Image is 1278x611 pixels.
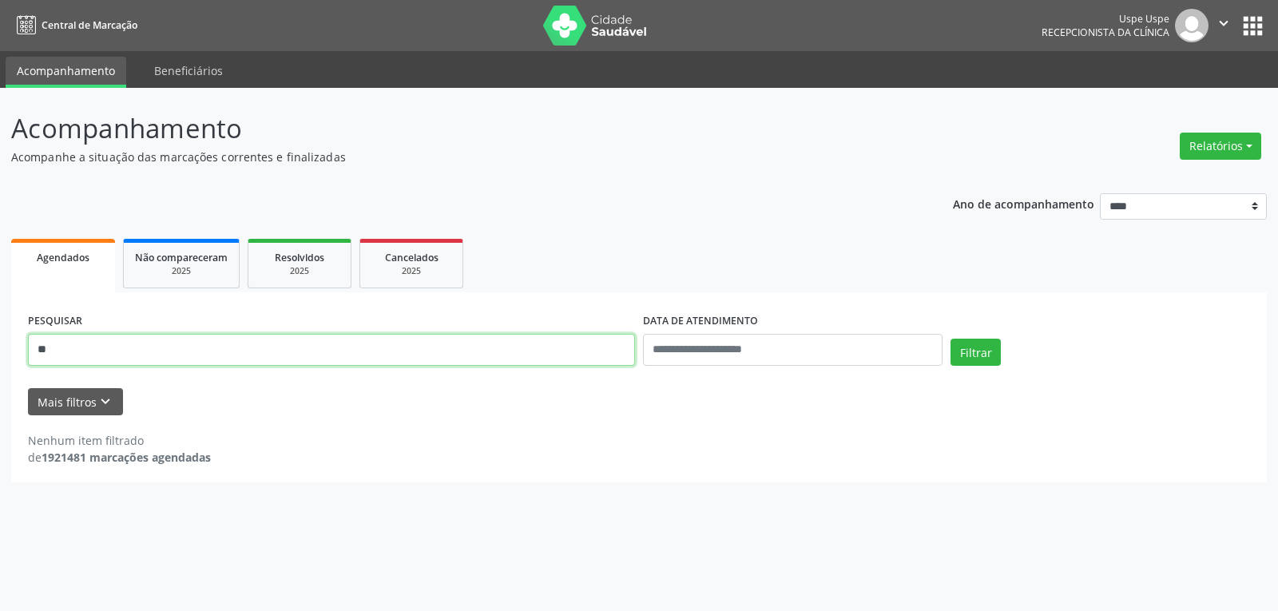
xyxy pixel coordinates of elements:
i: keyboard_arrow_down [97,393,114,411]
p: Acompanhamento [11,109,890,149]
div: de [28,449,211,466]
a: Beneficiários [143,57,234,85]
span: Central de Marcação [42,18,137,32]
div: 2025 [260,265,339,277]
label: PESQUISAR [28,309,82,334]
strong: 1921481 marcações agendadas [42,450,211,465]
button: Filtrar [951,339,1001,366]
div: Nenhum item filtrado [28,432,211,449]
span: Recepcionista da clínica [1042,26,1169,39]
div: 2025 [135,265,228,277]
i:  [1215,14,1232,32]
a: Central de Marcação [11,12,137,38]
button: Relatórios [1180,133,1261,160]
div: Uspe Uspe [1042,12,1169,26]
a: Acompanhamento [6,57,126,88]
span: Não compareceram [135,251,228,264]
button:  [1209,9,1239,42]
label: DATA DE ATENDIMENTO [643,309,758,334]
button: Mais filtroskeyboard_arrow_down [28,388,123,416]
div: 2025 [371,265,451,277]
p: Acompanhe a situação das marcações correntes e finalizadas [11,149,890,165]
span: Resolvidos [275,251,324,264]
span: Cancelados [385,251,439,264]
button: apps [1239,12,1267,40]
p: Ano de acompanhamento [953,193,1094,213]
span: Agendados [37,251,89,264]
img: img [1175,9,1209,42]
